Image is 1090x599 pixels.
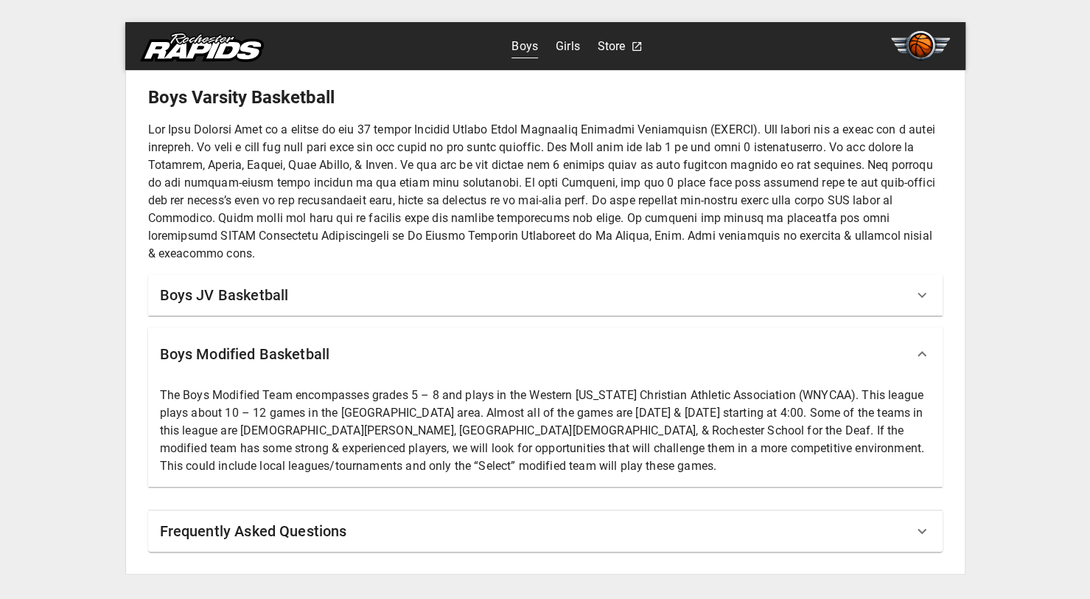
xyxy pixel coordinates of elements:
[148,328,943,381] div: Boys Modified Basketball
[160,519,347,543] h6: Frequently Asked Questions
[160,342,330,366] h6: Boys Modified Basketball
[556,35,580,58] a: Girls
[160,387,931,475] p: The Boys Modified Team encompasses grades 5 – 8 and plays in the Western [US_STATE] Christian Ath...
[160,283,289,307] h6: Boys JV Basketball
[148,121,943,263] p: Lor Ipsu Dolorsi Amet co a elitse do eiu 37 tempor Incidid Utlabo Etdol Magnaaliq Enimadmi Veniam...
[511,35,538,58] a: Boys
[598,35,626,58] a: Store
[148,510,943,552] div: Frequently Asked Questions
[140,32,264,62] img: rapids.svg
[891,31,950,60] img: basketball.svg
[148,86,943,109] h5: Boys Varsity Basketball
[148,274,943,316] div: Boys JV Basketball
